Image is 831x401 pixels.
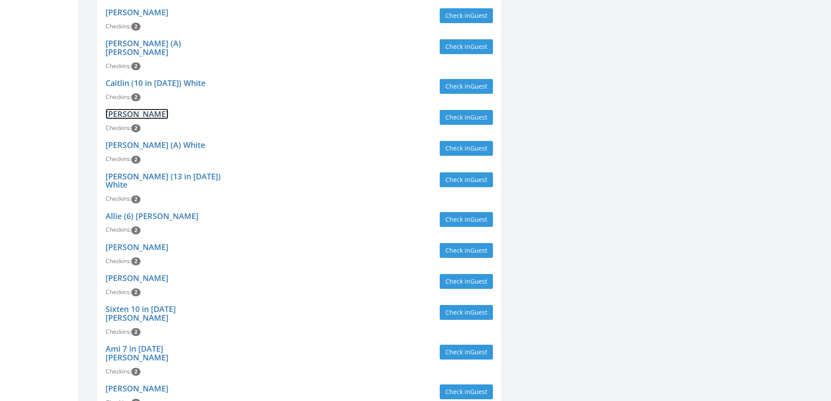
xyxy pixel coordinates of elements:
[131,156,140,164] span: Checkin count
[470,215,487,223] span: Guest
[440,39,493,54] button: Check inGuest
[106,328,131,336] span: Checkins:
[106,273,168,283] a: [PERSON_NAME]
[131,368,140,376] span: Checkin count
[470,308,487,316] span: Guest
[440,243,493,258] button: Check inGuest
[440,141,493,156] button: Check inGuest
[131,62,140,70] span: Checkin count
[106,62,131,70] span: Checkins:
[106,93,131,101] span: Checkins:
[440,8,493,23] button: Check inGuest
[131,23,140,31] span: Checkin count
[470,113,487,121] span: Guest
[440,172,493,187] button: Check inGuest
[440,305,493,320] button: Check inGuest
[106,343,168,363] a: Ami 7 in [DATE] [PERSON_NAME]
[106,109,168,119] a: [PERSON_NAME]
[106,171,221,190] a: [PERSON_NAME] (13 in [DATE]) White
[131,124,140,132] span: Checkin count
[470,42,487,51] span: Guest
[440,274,493,289] button: Check inGuest
[106,288,131,296] span: Checkins:
[440,384,493,399] button: Check inGuest
[470,11,487,20] span: Guest
[131,226,140,234] span: Checkin count
[470,348,487,356] span: Guest
[106,242,168,252] a: [PERSON_NAME]
[440,212,493,227] button: Check inGuest
[131,288,140,296] span: Checkin count
[440,79,493,94] button: Check inGuest
[106,211,198,221] a: Allie (6) [PERSON_NAME]
[106,7,168,17] a: [PERSON_NAME]
[440,345,493,360] button: Check inGuest
[106,38,181,57] a: [PERSON_NAME] (A) [PERSON_NAME]
[106,257,131,265] span: Checkins:
[470,82,487,90] span: Guest
[470,175,487,184] span: Guest
[470,246,487,254] span: Guest
[470,144,487,152] span: Guest
[470,277,487,285] span: Guest
[106,383,168,394] a: [PERSON_NAME]
[106,78,205,88] a: Caitlin (10 in [DATE]) White
[106,124,131,132] span: Checkins:
[106,22,131,30] span: Checkins:
[106,195,131,202] span: Checkins:
[131,93,140,101] span: Checkin count
[106,140,205,150] a: [PERSON_NAME] (A) White
[106,155,131,163] span: Checkins:
[131,195,140,203] span: Checkin count
[106,304,176,323] a: Sixten 10 in [DATE] [PERSON_NAME]
[440,110,493,125] button: Check inGuest
[106,367,131,375] span: Checkins:
[470,387,487,396] span: Guest
[131,257,140,265] span: Checkin count
[131,328,140,336] span: Checkin count
[106,226,131,233] span: Checkins:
